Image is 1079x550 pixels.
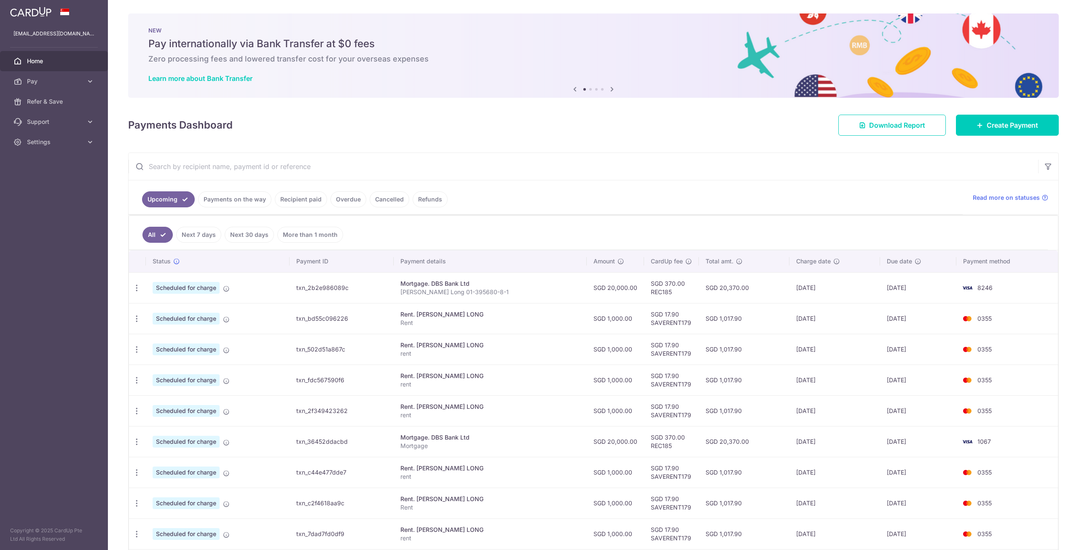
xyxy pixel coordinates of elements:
a: Download Report [838,115,946,136]
td: SGD 370.00 REC185 [644,272,699,303]
p: rent [400,380,580,389]
td: [DATE] [789,426,880,457]
span: Home [27,57,83,65]
td: SGD 17.90 SAVERENT179 [644,334,699,365]
td: [DATE] [789,272,880,303]
img: Bank Card [959,406,976,416]
p: Rent [400,503,580,512]
td: SGD 1,017.90 [699,303,789,334]
p: rent [400,534,580,542]
td: [DATE] [880,365,956,395]
td: txn_2b2e986089c [290,272,394,303]
div: Rent. [PERSON_NAME] LONG [400,372,580,380]
td: SGD 1,000.00 [587,395,644,426]
span: Scheduled for charge [153,436,220,448]
span: Charge date [796,257,831,266]
h6: Zero processing fees and lowered transfer cost for your overseas expenses [148,54,1039,64]
td: SGD 20,370.00 [699,426,789,457]
td: [DATE] [789,365,880,395]
p: NEW [148,27,1039,34]
span: CardUp fee [651,257,683,266]
a: Cancelled [370,191,409,207]
td: [DATE] [789,334,880,365]
td: txn_fdc567590f6 [290,365,394,395]
div: Rent. [PERSON_NAME] LONG [400,310,580,319]
span: 0355 [977,407,992,414]
td: SGD 1,000.00 [587,518,644,549]
td: txn_7dad7fd0df9 [290,518,394,549]
div: Rent. [PERSON_NAME] LONG [400,341,580,349]
img: Bank Card [959,437,976,447]
span: Settings [27,138,83,146]
a: Learn more about Bank Transfer [148,74,252,83]
td: SGD 17.90 SAVERENT179 [644,488,699,518]
td: SGD 1,017.90 [699,457,789,488]
img: Bank Card [959,498,976,508]
p: [PERSON_NAME] Long 01-395680-8-1 [400,288,580,296]
div: Mortgage. DBS Bank Ltd [400,433,580,442]
td: SGD 1,000.00 [587,457,644,488]
td: [DATE] [880,426,956,457]
span: 0355 [977,469,992,476]
td: txn_c2f4618aa9c [290,488,394,518]
p: rent [400,411,580,419]
span: Scheduled for charge [153,282,220,294]
td: SGD 17.90 SAVERENT179 [644,365,699,395]
td: [DATE] [789,488,880,518]
a: Next 30 days [225,227,274,243]
td: SGD 17.90 SAVERENT179 [644,303,699,334]
div: Rent. [PERSON_NAME] LONG [400,464,580,472]
div: Rent. [PERSON_NAME] LONG [400,495,580,503]
span: 8246 [977,284,993,291]
td: SGD 20,370.00 [699,272,789,303]
h5: Pay internationally via Bank Transfer at $0 fees [148,37,1039,51]
div: Mortgage. DBS Bank Ltd [400,279,580,288]
td: txn_c44e477dde7 [290,457,394,488]
span: 0355 [977,346,992,353]
span: Scheduled for charge [153,528,220,540]
a: More than 1 month [277,227,343,243]
td: SGD 1,000.00 [587,488,644,518]
p: Mortgage [400,442,580,450]
th: Payment ID [290,250,394,272]
th: Payment method [956,250,1058,272]
td: [DATE] [789,457,880,488]
td: SGD 370.00 REC185 [644,426,699,457]
a: Overdue [330,191,366,207]
img: CardUp [10,7,51,17]
h4: Payments Dashboard [128,118,233,133]
a: Read more on statuses [973,193,1048,202]
a: Next 7 days [176,227,221,243]
span: Scheduled for charge [153,313,220,325]
span: Scheduled for charge [153,467,220,478]
img: Bank transfer banner [128,13,1059,98]
td: SGD 1,017.90 [699,518,789,549]
span: Pay [27,77,83,86]
span: Amount [593,257,615,266]
img: Bank Card [959,529,976,539]
p: rent [400,349,580,358]
div: Rent. [PERSON_NAME] LONG [400,526,580,534]
td: [DATE] [880,518,956,549]
span: Due date [887,257,912,266]
img: Bank Card [959,314,976,324]
td: txn_2f349423262 [290,395,394,426]
td: SGD 1,017.90 [699,395,789,426]
span: 0355 [977,499,992,507]
td: [DATE] [880,395,956,426]
img: Bank Card [959,283,976,293]
td: SGD 1,017.90 [699,334,789,365]
span: Create Payment [987,120,1038,130]
a: Create Payment [956,115,1059,136]
span: 1067 [977,438,991,445]
td: [DATE] [880,488,956,518]
span: Scheduled for charge [153,497,220,509]
td: [DATE] [880,457,956,488]
a: Upcoming [142,191,195,207]
td: SGD 1,000.00 [587,334,644,365]
td: SGD 1,017.90 [699,488,789,518]
td: [DATE] [880,303,956,334]
td: SGD 1,017.90 [699,365,789,395]
td: txn_bd55c096226 [290,303,394,334]
p: Rent [400,319,580,327]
